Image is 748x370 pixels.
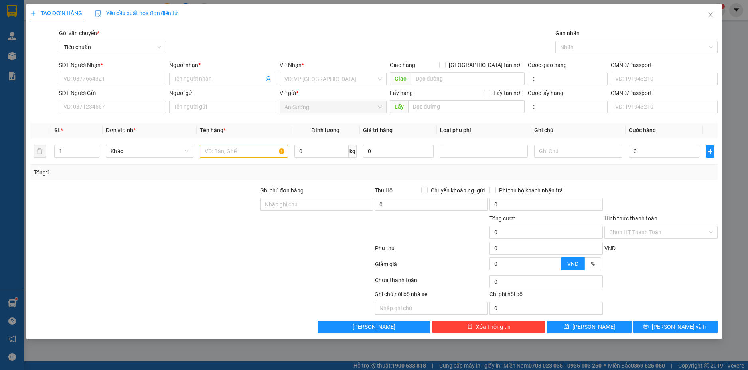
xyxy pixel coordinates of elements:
[169,61,276,69] div: Người nhận
[111,145,189,157] span: Khác
[699,4,722,26] button: Close
[629,127,656,133] span: Cước hàng
[363,145,434,158] input: 0
[265,76,272,82] span: user-add
[564,324,569,330] span: save
[54,127,61,133] span: SL
[311,127,339,133] span: Định lượng
[106,127,136,133] span: Đơn vị tính
[496,186,566,195] span: Phí thu hộ khách nhận trả
[390,90,413,96] span: Lấy hàng
[408,100,525,113] input: Dọc đường
[707,12,714,18] span: close
[476,323,511,331] span: Xóa Thông tin
[390,72,411,85] span: Giao
[260,198,373,211] input: Ghi chú đơn hàng
[260,187,304,194] label: Ghi chú đơn hàng
[567,261,578,267] span: VND
[467,324,473,330] span: delete
[374,260,489,274] div: Giảm giá
[363,127,393,133] span: Giá trị hàng
[59,89,166,97] div: SĐT Người Gửi
[375,290,488,302] div: Ghi chú nội bộ nhà xe
[374,276,489,290] div: Chưa thanh toán
[528,73,607,85] input: Cước giao hàng
[284,101,382,113] span: An Sương
[95,10,101,17] img: icon
[528,90,563,96] label: Cước lấy hàng
[528,101,607,113] input: Cước lấy hàng
[318,321,431,333] button: [PERSON_NAME]
[572,323,615,331] span: [PERSON_NAME]
[95,10,178,16] span: Yêu cầu xuất hóa đơn điện tử
[604,245,616,251] span: VND
[611,89,718,97] div: CMND/Passport
[432,321,545,333] button: deleteXóa Thông tin
[34,168,289,177] div: Tổng: 1
[200,145,288,158] input: VD: Bàn, Ghế
[353,323,395,331] span: [PERSON_NAME]
[374,244,489,258] div: Phụ thu
[652,323,708,331] span: [PERSON_NAME] và In
[411,72,525,85] input: Dọc đường
[611,61,718,69] div: CMND/Passport
[490,89,525,97] span: Lấy tận nơi
[375,302,488,315] input: Nhập ghi chú
[280,62,302,68] span: VP Nhận
[200,127,226,133] span: Tên hàng
[489,215,515,222] span: Tổng cước
[280,89,387,97] div: VP gửi
[169,89,276,97] div: Người gửi
[349,145,357,158] span: kg
[64,41,162,53] span: Tiêu chuẩn
[59,61,166,69] div: SĐT Người Nhận
[531,123,625,138] th: Ghi chú
[428,186,488,195] span: Chuyển khoản ng. gửi
[59,30,99,36] span: Gói vận chuyển
[547,321,632,333] button: save[PERSON_NAME]
[706,145,714,158] button: plus
[555,30,580,36] label: Gán nhãn
[706,148,714,154] span: plus
[390,100,408,113] span: Lấy
[591,261,595,267] span: %
[375,187,393,194] span: Thu Hộ
[390,62,415,68] span: Giao hàng
[437,123,531,138] th: Loại phụ phí
[633,321,718,333] button: printer[PERSON_NAME] và In
[534,145,622,158] input: Ghi Chú
[34,145,46,158] button: delete
[489,290,603,302] div: Chi phí nội bộ
[643,324,649,330] span: printer
[528,62,567,68] label: Cước giao hàng
[446,61,525,69] span: [GEOGRAPHIC_DATA] tận nơi
[30,10,82,16] span: TẠO ĐƠN HÀNG
[30,10,36,16] span: plus
[604,215,657,222] label: Hình thức thanh toán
